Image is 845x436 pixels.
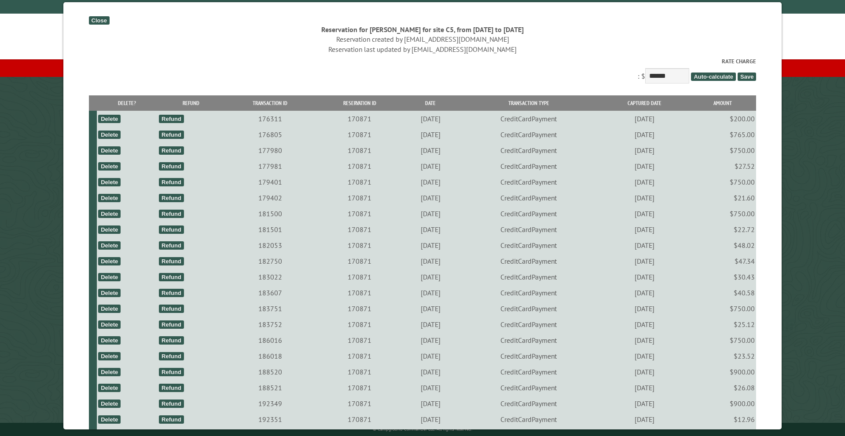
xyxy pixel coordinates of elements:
[600,396,689,411] td: [DATE]
[159,115,184,123] div: Refund
[691,73,736,81] span: Auto-calculate
[689,190,756,206] td: $21.60
[224,380,316,396] td: 188521
[224,95,316,111] th: Transaction ID
[689,206,756,222] td: $750.00
[98,415,121,424] div: Delete
[159,400,184,408] div: Refund
[224,174,316,190] td: 179401
[98,336,121,345] div: Delete
[403,396,457,411] td: [DATE]
[403,364,457,380] td: [DATE]
[458,174,600,190] td: CreditCardPayment
[159,225,184,234] div: Refund
[159,162,184,171] div: Refund
[316,253,404,269] td: 170871
[159,257,184,265] div: Refund
[689,95,756,111] th: Amount
[224,111,316,127] td: 176311
[98,162,121,171] div: Delete
[159,368,184,376] div: Refund
[316,316,404,332] td: 170871
[738,73,756,81] span: Save
[98,210,121,218] div: Delete
[600,285,689,301] td: [DATE]
[458,253,600,269] td: CreditCardPayment
[600,95,689,111] th: Captured Date
[600,364,689,380] td: [DATE]
[458,380,600,396] td: CreditCardPayment
[159,131,184,139] div: Refund
[224,411,316,427] td: 192351
[403,380,457,396] td: [DATE]
[224,206,316,222] td: 181500
[316,237,404,253] td: 170871
[600,301,689,316] td: [DATE]
[316,269,404,285] td: 170871
[316,95,404,111] th: Reservation ID
[600,158,689,174] td: [DATE]
[689,158,756,174] td: $27.52
[403,142,457,158] td: [DATE]
[98,257,121,265] div: Delete
[458,332,600,348] td: CreditCardPayment
[689,127,756,142] td: $765.00
[689,301,756,316] td: $750.00
[403,158,457,174] td: [DATE]
[458,301,600,316] td: CreditCardPayment
[98,225,121,234] div: Delete
[224,222,316,237] td: 181501
[98,194,121,202] div: Delete
[159,146,184,155] div: Refund
[224,253,316,269] td: 182750
[600,174,689,190] td: [DATE]
[224,396,316,411] td: 192349
[89,57,757,86] div: : $
[403,411,457,427] td: [DATE]
[224,142,316,158] td: 177980
[316,111,404,127] td: 170871
[403,332,457,348] td: [DATE]
[600,206,689,222] td: [DATE]
[600,332,689,348] td: [DATE]
[600,222,689,237] td: [DATE]
[98,384,121,392] div: Delete
[403,285,457,301] td: [DATE]
[458,127,600,142] td: CreditCardPayment
[316,206,404,222] td: 170871
[98,273,121,281] div: Delete
[316,190,404,206] td: 170871
[159,273,184,281] div: Refund
[689,285,756,301] td: $40.58
[458,396,600,411] td: CreditCardPayment
[458,269,600,285] td: CreditCardPayment
[98,289,121,297] div: Delete
[159,210,184,218] div: Refund
[403,222,457,237] td: [DATE]
[159,336,184,345] div: Refund
[689,222,756,237] td: $22.72
[316,380,404,396] td: 170871
[316,127,404,142] td: 170871
[403,127,457,142] td: [DATE]
[403,237,457,253] td: [DATE]
[403,348,457,364] td: [DATE]
[316,301,404,316] td: 170871
[316,158,404,174] td: 170871
[458,206,600,222] td: CreditCardPayment
[689,111,756,127] td: $200.00
[403,301,457,316] td: [DATE]
[98,241,121,250] div: Delete
[316,332,404,348] td: 170871
[458,285,600,301] td: CreditCardPayment
[224,190,316,206] td: 179402
[98,352,121,360] div: Delete
[316,222,404,237] td: 170871
[600,253,689,269] td: [DATE]
[600,237,689,253] td: [DATE]
[458,222,600,237] td: CreditCardPayment
[316,285,404,301] td: 170871
[403,95,457,111] th: Date
[98,178,121,186] div: Delete
[158,95,224,111] th: Refund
